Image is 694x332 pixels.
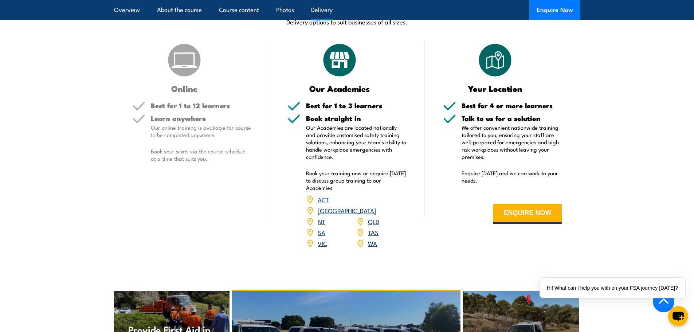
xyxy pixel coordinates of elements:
button: ENQUIRE NOW [493,204,562,224]
h5: Best for 1 to 3 learners [306,102,407,109]
a: SA [318,228,325,237]
h3: Our Academies [287,84,392,93]
h5: Book straight in [306,115,407,122]
p: Our Academies are located nationally and provide customised safety training solutions, enhancing ... [306,124,407,160]
p: Delivery options to suit businesses of all sizes. [114,17,580,26]
p: We offer convenient nationwide training tailored to you, ensuring your staff are well-prepared fo... [462,124,562,160]
button: chat-button [668,306,688,326]
p: Our online training is available for course to be completed anywhere. [151,124,251,138]
h5: Best for 4 or more learners [462,102,562,109]
a: NT [318,217,325,226]
h5: Best for 1 to 12 learners [151,102,251,109]
a: [GEOGRAPHIC_DATA] [318,206,376,215]
a: ACT [318,195,329,204]
a: TAS [368,228,379,237]
a: VIC [318,239,327,247]
h5: Talk to us for a solution [462,115,562,122]
p: Enquire [DATE] and we can work to your needs. [462,169,562,184]
h5: Learn anywhere [151,115,251,122]
h3: Online [132,84,237,93]
h3: Your Location [443,84,548,93]
div: Hi! What can I help you with on your FSA journey [DATE]? [540,278,685,298]
p: Book your training now or enquire [DATE] to discuss group training to our Academies [306,169,407,191]
a: QLD [368,217,379,226]
a: WA [368,239,377,247]
p: Book your seats via the course schedule at a time that suits you. [151,148,251,162]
